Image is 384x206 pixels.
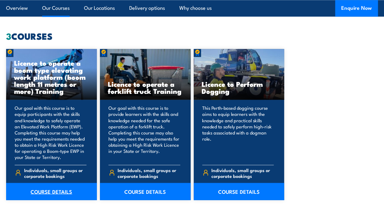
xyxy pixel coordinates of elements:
[108,105,180,160] p: Our goal with this course is to provide learners with the skills and knowledge needed for the saf...
[14,59,89,94] h3: Licence to operate a boom type elevating work platform (boom length 11 metres or more) Training
[108,80,183,94] h3: Licence to operate a forklift truck Training
[6,183,97,200] a: COURSE DETAILS
[6,29,11,43] strong: 3
[211,167,274,178] span: Individuals, small groups or corporate bookings
[202,105,274,160] p: This Perth-based dogging course aims to equip learners with the knowledge and practical skills ne...
[100,183,191,200] a: COURSE DETAILS
[194,183,284,200] a: COURSE DETAILS
[202,80,276,94] h3: Licence to Perform Dogging
[118,167,180,178] span: Individuals, small groups or corporate bookings
[6,32,378,40] h2: COURSES
[15,105,86,160] p: Our goal with this course is to equip participants with the skills and knowledge to safely operat...
[24,167,86,178] span: Individuals, small groups or corporate bookings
